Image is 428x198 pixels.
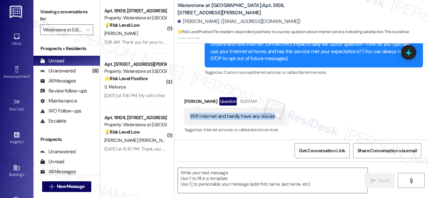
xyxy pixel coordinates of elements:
[104,121,166,128] div: Property: Waterstone at [GEOGRAPHIC_DATA]
[224,69,252,75] span: Custom survey ,
[353,143,421,158] button: Share Conversation via email
[24,106,25,111] span: •
[190,113,275,120] div: Wifi internet and hardly have any issues
[238,98,256,105] div: 10:37 AM
[40,108,81,115] div: WO Follow-ups
[104,61,166,68] div: Apt. [STREET_ADDRESS][PERSON_NAME]
[3,129,30,147] a: Insights •
[3,162,30,180] a: Buildings
[40,118,66,125] div: Escalate
[357,147,417,154] span: Share Conversation via email
[104,137,172,143] span: [PERSON_NAME] [PERSON_NAME]
[104,30,138,36] span: [PERSON_NAME]
[378,177,389,184] span: Send
[248,127,278,133] span: Internet services
[104,75,147,81] strong: 🌟 Risk Level: Positive
[295,143,349,158] button: Get Conversation Link
[104,114,166,121] div: Apt. 19108, [STREET_ADDRESS][PERSON_NAME]
[43,24,83,35] input: All communities
[178,29,212,34] strong: 🌟 Risk Level: Positive
[10,6,23,18] img: ResiDesk Logo
[252,69,297,75] span: Internet services or cable ,
[33,45,100,52] div: Prospects + Residents
[49,184,54,189] i: 
[104,7,166,14] div: Apt. 19109, [STREET_ADDRESS][PERSON_NAME]
[3,96,30,115] a: Site Visit •
[3,31,30,49] a: Inbox
[40,67,76,74] div: Unanswered
[40,148,76,155] div: Unanswered
[40,77,76,84] div: All Messages
[104,22,140,28] strong: 💡 Risk Level: Low
[178,28,428,43] span: : The resident responded positively to a survey question about internet service, indicating satis...
[104,92,165,98] div: [DATE] at 11:16 PM: My wifi is fine
[91,66,100,76] div: (8)
[23,139,24,143] span: •
[57,183,84,190] span: New Message
[184,97,286,108] div: [PERSON_NAME]
[178,18,301,25] div: [PERSON_NAME]. ([EMAIL_ADDRESS][DOMAIN_NAME])
[86,27,90,32] i: 
[210,34,412,62] div: Hi [PERSON_NAME]! I'm working with Waterstone at [GEOGRAPHIC_DATA] on a survey to understand how ...
[297,69,326,75] span: Internet services
[104,14,166,21] div: Property: Waterstone at [GEOGRAPHIC_DATA]
[205,67,423,77] div: Tagged as:
[33,136,100,143] div: Prospects
[370,178,376,183] i: 
[40,158,64,165] div: Unread
[40,7,93,24] label: Viewing conversations for
[40,57,64,64] div: Unread
[104,129,140,135] strong: 💡 Risk Level: Low
[178,2,311,16] b: Waterstone at [GEOGRAPHIC_DATA]: Apt. 5108, [STREET_ADDRESS][PERSON_NAME]
[40,168,76,175] div: All Messages
[40,87,87,94] div: Review follow-ups
[30,73,31,78] span: •
[409,178,414,183] i: 
[219,97,237,106] div: Question
[104,84,126,90] span: S. Mekurya
[204,127,248,133] span: Internet services or cable ,
[299,147,345,154] span: Get Conversation Link
[40,97,77,105] div: Maintenance
[104,68,166,75] div: Property: Waterstone at [GEOGRAPHIC_DATA]
[364,173,395,188] button: Send
[184,125,286,135] div: Tagged as:
[42,181,92,192] button: New Message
